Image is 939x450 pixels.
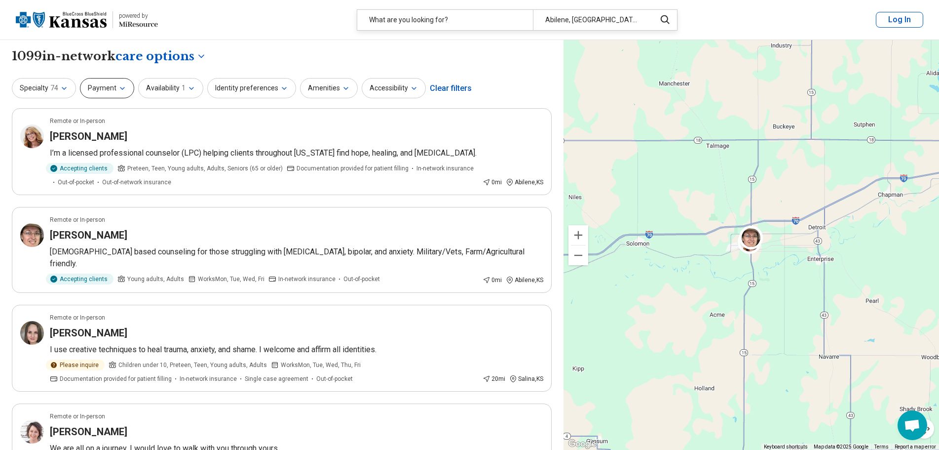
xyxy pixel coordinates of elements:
[245,374,308,383] span: Single case agreement
[533,10,650,30] div: Abilene, [GEOGRAPHIC_DATA], [GEOGRAPHIC_DATA]
[430,77,472,100] div: Clear filters
[46,163,113,174] div: Accepting clients
[50,412,105,421] p: Remote or In-person
[46,360,105,370] div: Please inquire
[297,164,409,173] span: Documentation provided for patient filling
[876,12,923,28] button: Log In
[198,275,264,284] span: Works Mon, Tue, Wed, Fri
[118,361,267,369] span: Children under 10, Preteen, Teen, Young adults, Adults
[115,48,194,65] span: care options
[50,215,105,224] p: Remote or In-person
[898,410,927,440] div: Open chat
[50,117,105,125] p: Remote or In-person
[115,48,206,65] button: Care options
[895,444,936,450] a: Report a map error
[16,8,158,32] a: Blue Cross Blue Shield Kansaspowered by
[207,78,296,98] button: Identity preferences
[506,276,543,285] div: Abilene , KS
[50,83,58,93] span: 74
[814,444,868,450] span: Map data ©2025 Google
[50,425,127,439] h3: [PERSON_NAME]
[127,275,184,284] span: Young adults, Adults
[300,78,358,98] button: Amenities
[483,374,505,383] div: 20 mi
[357,10,533,30] div: What are you looking for?
[568,225,588,245] button: Zoom in
[483,276,502,285] div: 0 mi
[16,8,107,32] img: Blue Cross Blue Shield Kansas
[568,245,588,265] button: Zoom out
[12,78,76,98] button: Specialty74
[119,11,158,20] div: powered by
[362,78,426,98] button: Accessibility
[60,374,172,383] span: Documentation provided for patient filling
[50,246,543,270] p: [DEMOGRAPHIC_DATA] based counseling for those struggling with [MEDICAL_DATA], bipolar, and anxiet...
[180,374,237,383] span: In-network insurance
[46,274,113,285] div: Accepting clients
[138,78,203,98] button: Availability1
[50,228,127,242] h3: [PERSON_NAME]
[50,326,127,340] h3: [PERSON_NAME]
[58,178,94,187] span: Out-of-pocket
[874,444,889,450] a: Terms (opens in new tab)
[506,178,543,187] div: Abilene , KS
[127,164,283,173] span: Preteen, Teen, Young adults, Adults, Seniors (65 or older)
[12,48,206,65] h1: 1099 in-network
[278,275,336,284] span: In-network insurance
[182,83,186,93] span: 1
[50,129,127,143] h3: [PERSON_NAME]
[80,78,134,98] button: Payment
[316,374,353,383] span: Out-of-pocket
[416,164,474,173] span: In-network insurance
[509,374,543,383] div: Salina , KS
[50,147,543,159] p: I’m a licensed professional counselor (LPC) helping clients throughout [US_STATE] find hope, heal...
[281,361,361,369] span: Works Mon, Tue, Wed, Thu, Fri
[50,344,543,356] p: I use creative techniques to heal trauma, anxiety, and shame. I welcome and affirm all identities.
[343,275,380,284] span: Out-of-pocket
[102,178,171,187] span: Out-of-network insurance
[50,313,105,322] p: Remote or In-person
[483,178,502,187] div: 0 mi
